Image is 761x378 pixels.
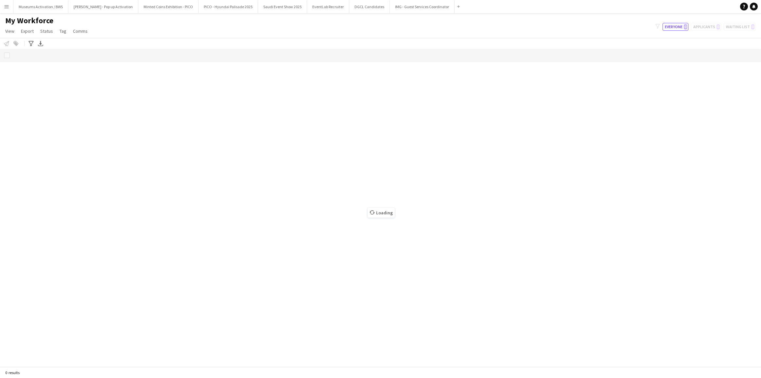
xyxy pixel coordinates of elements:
[57,27,69,35] a: Tag
[27,40,35,47] app-action-btn: Advanced filters
[5,16,53,26] span: My Workforce
[38,27,56,35] a: Status
[21,28,34,34] span: Export
[138,0,199,13] button: Minted Coins Exhibition - PICO
[663,23,688,31] button: Everyone0
[68,0,138,13] button: [PERSON_NAME] - Pop up Activation
[13,0,68,13] button: Museums Activation / BWS
[70,27,90,35] a: Comms
[3,27,17,35] a: View
[307,0,349,13] button: EventLab Recruiter
[258,0,307,13] button: Saudi Event Show 2025
[60,28,66,34] span: Tag
[390,0,455,13] button: IMG - Guest Services Coordinator
[684,24,687,29] span: 0
[73,28,88,34] span: Comms
[349,0,390,13] button: DGCL Candidates
[199,0,258,13] button: PICO - Hyundai Palisade 2025
[40,28,53,34] span: Status
[5,28,14,34] span: View
[368,208,395,218] span: Loading
[18,27,36,35] a: Export
[37,40,44,47] app-action-btn: Export XLSX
